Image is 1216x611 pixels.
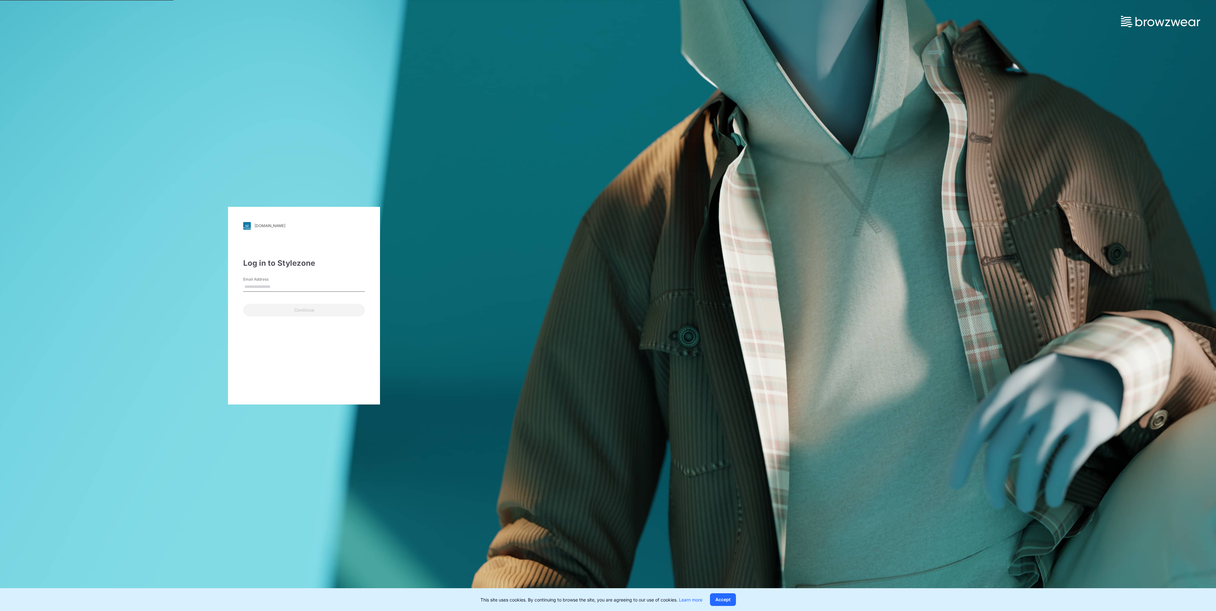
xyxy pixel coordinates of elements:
[243,277,288,282] label: Email Address
[243,222,365,230] a: [DOMAIN_NAME]
[243,258,365,269] div: Log in to Stylezone
[243,222,251,230] img: svg+xml;base64,PHN2ZyB3aWR0aD0iMjgiIGhlaWdodD0iMjgiIHZpZXdCb3g9IjAgMCAyOCAyOCIgZmlsbD0ibm9uZSIgeG...
[710,593,736,606] button: Accept
[679,597,702,602] a: Learn more
[255,223,285,228] div: [DOMAIN_NAME]
[1121,16,1200,27] img: browzwear-logo.73288ffb.svg
[480,596,702,603] p: This site uses cookies. By continuing to browse the site, you are agreeing to our use of cookies.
